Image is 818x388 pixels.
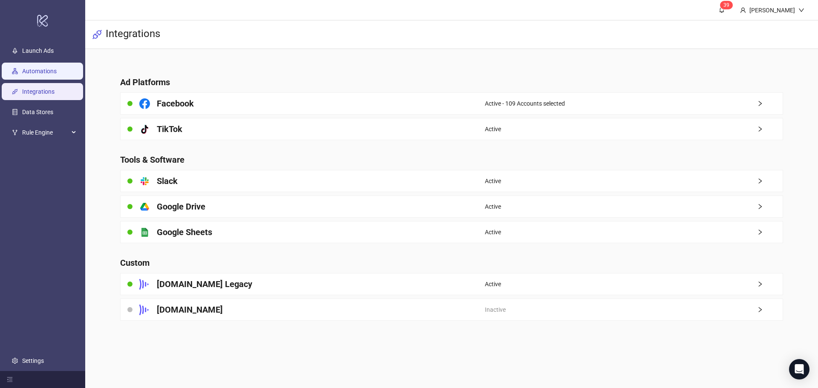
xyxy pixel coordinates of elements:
h3: Integrations [106,27,160,42]
h4: Google Drive [157,201,205,213]
h4: Slack [157,175,178,187]
span: 3 [723,2,726,8]
span: right [757,126,783,132]
span: 9 [726,2,729,8]
svg: Frame.io Logo [139,305,150,315]
a: TikTokActiveright [120,118,783,140]
div: [PERSON_NAME] [746,6,798,15]
a: Automations [22,68,57,75]
a: Settings [22,357,44,364]
h4: Facebook [157,98,194,109]
h4: Tools & Software [120,154,783,166]
a: Google SheetsActiveright [120,221,783,243]
span: Inactive [485,305,506,314]
a: SlackActiveright [120,170,783,192]
span: api [92,29,102,40]
span: right [757,229,783,235]
a: FacebookActive - 109 Accounts selectedright [120,92,783,115]
span: right [757,307,783,313]
h4: TikTok [157,123,182,135]
span: down [798,7,804,13]
a: Integrations [22,88,55,95]
h4: [DOMAIN_NAME] [157,304,223,316]
span: user [740,7,746,13]
a: Launch Ads [22,47,54,54]
span: Active [485,124,501,134]
sup: 39 [720,1,733,9]
span: menu-fold [7,377,13,382]
h4: Google Sheets [157,226,212,238]
span: fork [12,129,18,135]
span: right [757,178,783,184]
span: Active [485,202,501,211]
h4: [DOMAIN_NAME] Legacy [157,278,252,290]
a: [DOMAIN_NAME]Inactiveright [120,299,783,321]
svg: Frame.io Logo [139,279,150,290]
span: Active [485,176,501,186]
h4: Custom [120,257,783,269]
span: Active [485,279,501,289]
span: right [757,204,783,210]
a: [DOMAIN_NAME] LegacyActiveright [120,273,783,295]
span: Rule Engine [22,124,69,141]
span: bell [719,7,725,13]
a: Data Stores [22,109,53,115]
span: Active [485,227,501,237]
div: Open Intercom Messenger [789,359,809,379]
span: Active - 109 Accounts selected [485,99,565,108]
a: Google DriveActiveright [120,195,783,218]
span: right [757,281,783,287]
span: right [757,101,783,106]
h4: Ad Platforms [120,76,783,88]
